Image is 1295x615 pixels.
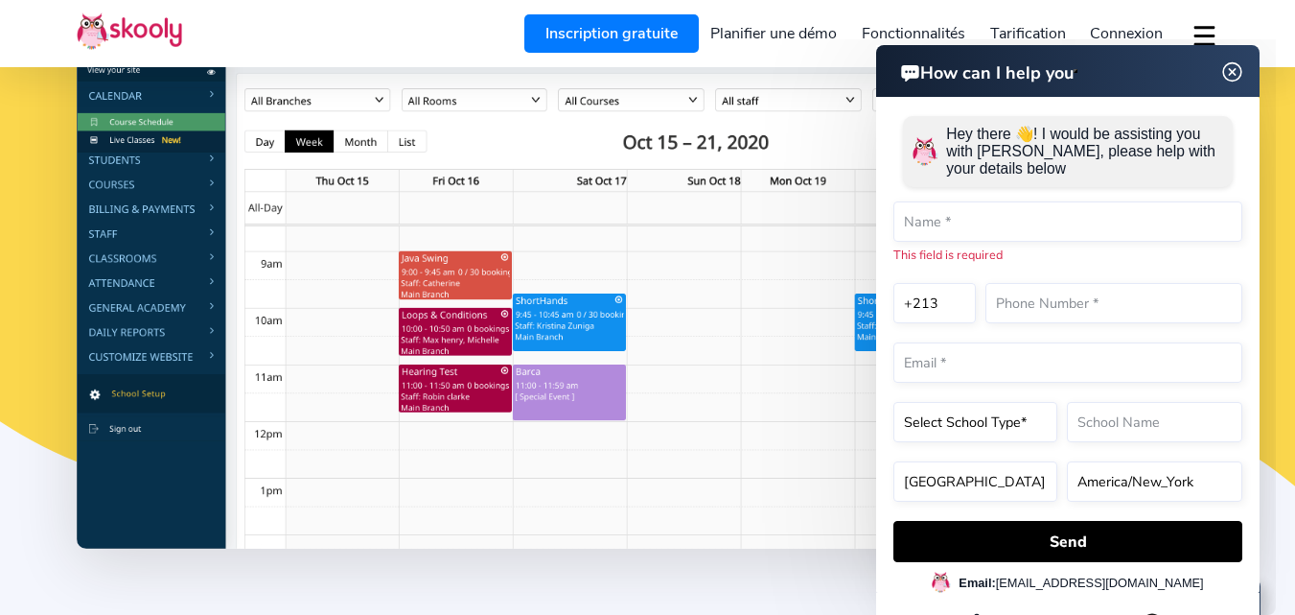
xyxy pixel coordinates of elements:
a: Tarification [978,18,1078,49]
a: Inscription gratuite [524,14,699,53]
a: Fonctionnalités [849,18,978,49]
span: Tarification [990,23,1066,44]
img: Skooly [77,12,182,50]
span: Connexion [1090,23,1163,44]
button: dropdown menu [1191,13,1218,58]
a: Connexion [1077,18,1175,49]
a: Planifier une démo [699,18,850,49]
